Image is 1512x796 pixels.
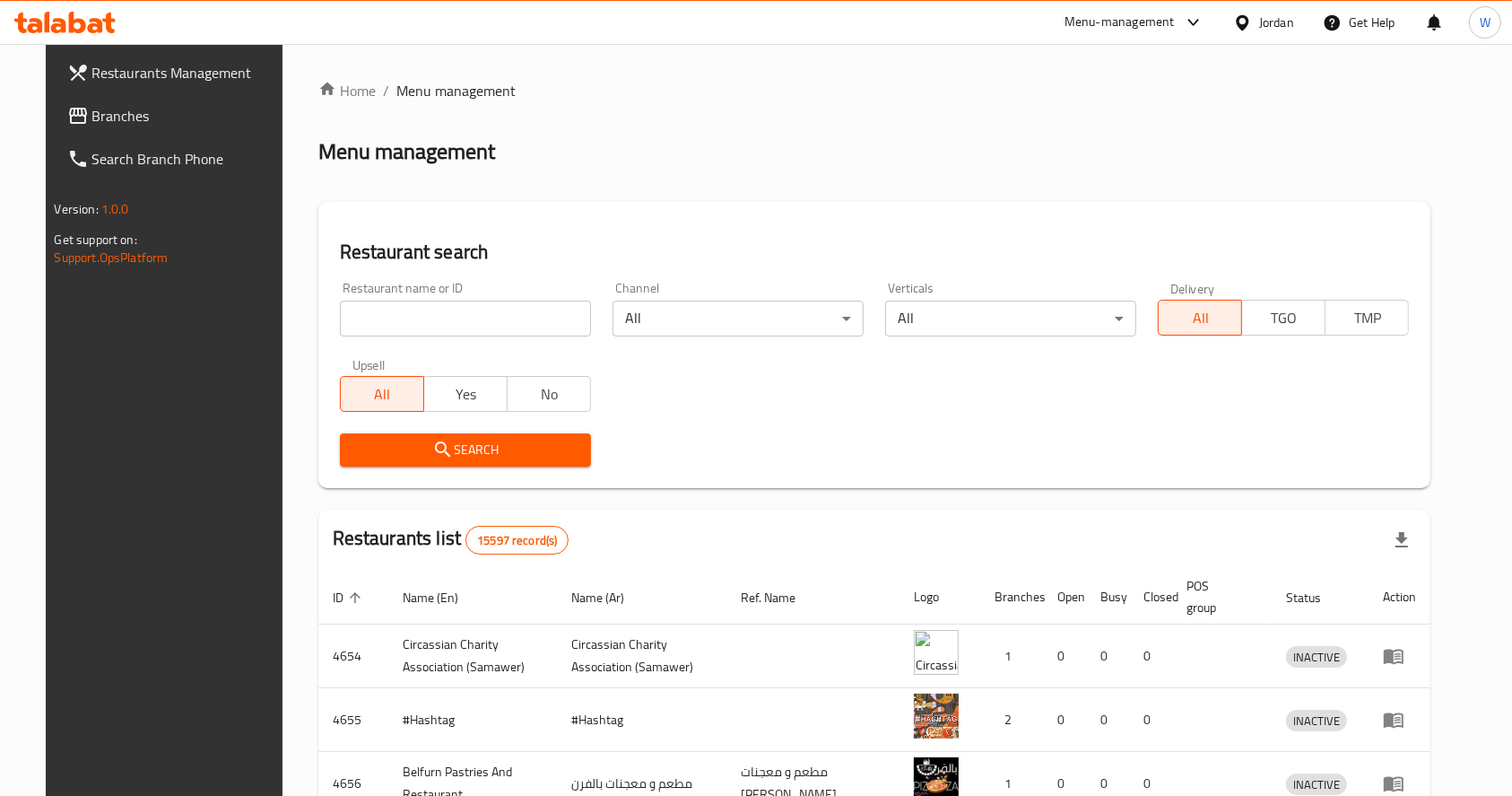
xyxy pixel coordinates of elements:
[914,694,959,739] img: #Hashtag
[55,246,169,269] a: Support.OpsPlatform
[465,526,569,555] div: Total records count
[423,376,508,412] button: Yes
[1043,688,1086,752] td: 0
[354,439,577,461] span: Search
[340,376,424,412] button: All
[1380,519,1423,562] div: Export file
[348,381,417,407] span: All
[53,94,299,137] a: Branches
[1129,570,1172,625] th: Closed
[388,688,558,752] td: #Hashtag
[1286,711,1347,731] span: INACTIVE
[318,80,1431,101] nav: breadcrumb
[1259,13,1294,32] div: Jordan
[558,688,727,752] td: #Hashtag
[558,625,727,688] td: ​Circassian ​Charity ​Association​ (Samawer)
[885,301,1136,337] div: All
[352,358,386,371] label: Upsell
[92,62,284,83] span: Restaurants Management
[318,137,495,166] h2: Menu management
[572,587,648,608] span: Name (Ar)
[1241,300,1325,336] button: TGO
[1186,575,1251,618] span: POS group
[1158,300,1242,336] button: All
[383,80,389,101] li: /
[1286,646,1347,668] div: INACTIVE
[1086,625,1129,688] td: 0
[340,239,1410,266] h2: Restaurant search
[1086,688,1129,752] td: 0
[1086,570,1129,625] th: Busy
[1166,305,1235,331] span: All
[1333,305,1402,331] span: TMP
[613,301,864,337] div: All
[507,376,591,412] button: No
[1383,709,1416,730] div: Menu
[431,381,500,407] span: Yes
[1129,625,1172,688] td: 0
[388,625,558,688] td: ​Circassian ​Charity ​Association​ (Samawer)
[1249,305,1318,331] span: TGO
[403,587,482,608] span: Name (En)
[53,51,299,94] a: Restaurants Management
[1286,710,1347,731] div: INACTIVE
[1064,12,1175,33] div: Menu-management
[396,80,516,101] span: Menu management
[1286,647,1347,668] span: INACTIVE
[1383,645,1416,667] div: Menu
[1383,773,1416,794] div: Menu
[92,105,284,127] span: Branches
[1480,13,1490,32] span: W
[333,525,569,555] h2: Restaurants list
[340,433,591,467] button: Search
[1170,282,1215,294] label: Delivery
[92,148,284,170] span: Search Branch Phone
[515,381,584,407] span: No
[1129,688,1172,752] td: 0
[318,80,376,101] a: Home
[55,197,99,221] span: Version:
[980,570,1043,625] th: Branches
[318,688,388,752] td: 4655
[1043,625,1086,688] td: 0
[980,688,1043,752] td: 2
[1286,587,1344,608] span: Status
[1286,774,1347,795] span: INACTIVE
[1325,300,1409,336] button: TMP
[340,301,591,337] input: Search for restaurant name or ID..
[980,625,1043,688] td: 1
[914,630,959,675] img: ​Circassian ​Charity ​Association​ (Samawer)
[899,570,980,625] th: Logo
[333,587,367,608] span: ID
[318,625,388,688] td: 4654
[55,228,137,251] span: Get support on:
[53,137,299,180] a: Search Branch Phone
[1043,570,1086,625] th: Open
[1286,774,1347,795] div: INACTIVE
[741,587,819,608] span: Ref. Name
[1369,570,1430,625] th: Action
[466,532,568,549] span: 15597 record(s)
[101,197,129,221] span: 1.0.0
